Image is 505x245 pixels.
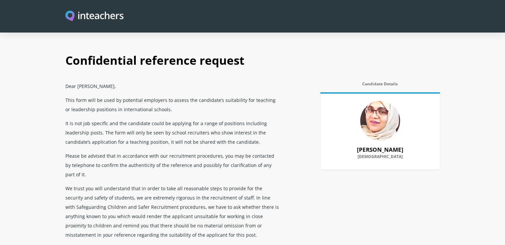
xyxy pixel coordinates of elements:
img: 80629 [360,101,400,141]
label: [DEMOGRAPHIC_DATA] [328,154,432,163]
label: Candidate Details [320,82,440,90]
p: Dear [PERSON_NAME], [65,79,281,93]
p: We trust you will understand that in order to take all reasonable steps to provide for the securi... [65,181,281,242]
h1: Confidential reference request [65,46,440,79]
p: It is not job specific and the candidate could be applying for a range of positions including lea... [65,116,281,149]
strong: [PERSON_NAME] [357,146,403,153]
p: Please be advised that in accordance with our recruitment procedures, you may be contacted by tel... [65,149,281,181]
a: Visit this site's homepage [65,11,124,22]
p: This form will be used by potential employers to assess the candidate’s suitability for teaching ... [65,93,281,116]
img: Inteachers [65,11,124,22]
